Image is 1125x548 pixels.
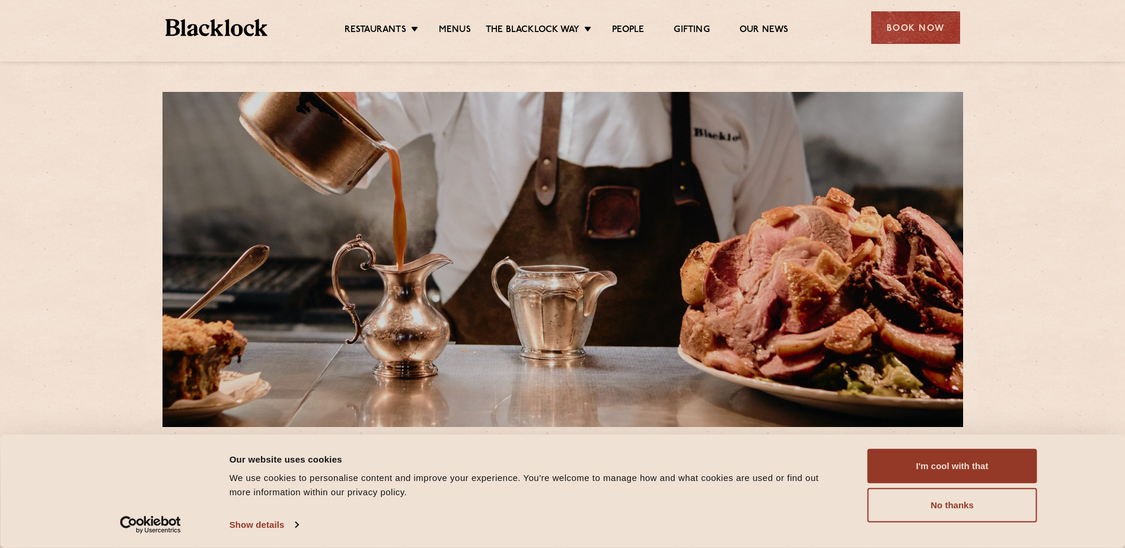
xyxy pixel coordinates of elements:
[98,516,202,534] a: Usercentrics Cookiebot - opens in a new window
[230,516,298,534] a: Show details
[740,24,789,37] a: Our News
[230,452,841,466] div: Our website uses cookies
[674,24,709,37] a: Gifting
[230,471,841,499] div: We use cookies to personalise content and improve your experience. You're welcome to manage how a...
[871,11,960,44] div: Book Now
[439,24,471,37] a: Menus
[345,24,406,37] a: Restaurants
[486,24,579,37] a: The Blacklock Way
[868,449,1037,483] button: I'm cool with that
[165,19,268,36] img: BL_Textured_Logo-footer-cropped.svg
[868,488,1037,522] button: No thanks
[612,24,644,37] a: People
